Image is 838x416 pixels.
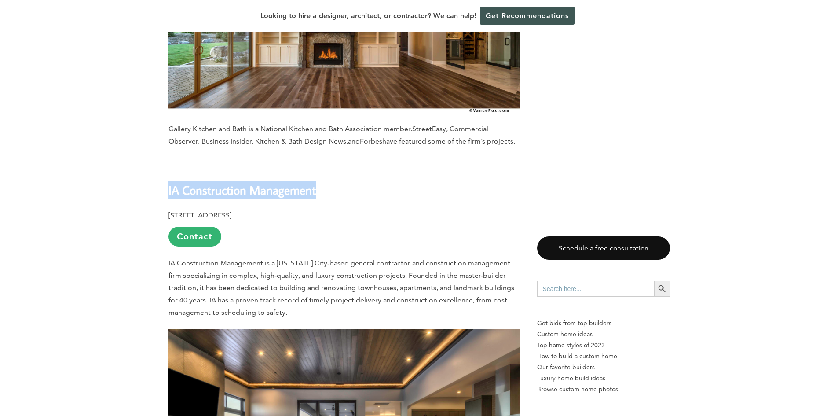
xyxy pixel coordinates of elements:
b: IA Construction Management [168,182,316,198]
a: Contact [168,227,221,247]
b: [STREET_ADDRESS] [168,211,231,219]
a: Top home styles of 2023 [537,340,670,351]
input: Search here... [537,281,654,297]
a: Custom home ideas [537,329,670,340]
a: Luxury home build ideas [537,373,670,384]
span: IA Construction Management is a [US_STATE] City-based general contractor and construction managem... [168,259,514,317]
svg: Search [657,284,667,294]
p: Get bids from top builders [537,318,670,329]
a: How to build a custom home [537,351,670,362]
span: and [348,137,360,145]
a: Our favorite builders [537,362,670,373]
span: StreetEasy, Commercial Observer, Business Insider, Kitchen & Bath Design News, [168,125,488,145]
span: Gallery Kitchen and Bath is a National Kitchen and Bath Association member. [168,125,412,133]
span: Forbes [360,137,382,145]
iframe: Drift Widget Chat Controller [794,372,827,405]
a: Schedule a free consultation [537,236,670,260]
a: Browse custom home photos [537,384,670,395]
span: have featured some of the firm’s projects. [382,137,515,145]
a: Get Recommendations [480,7,575,25]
